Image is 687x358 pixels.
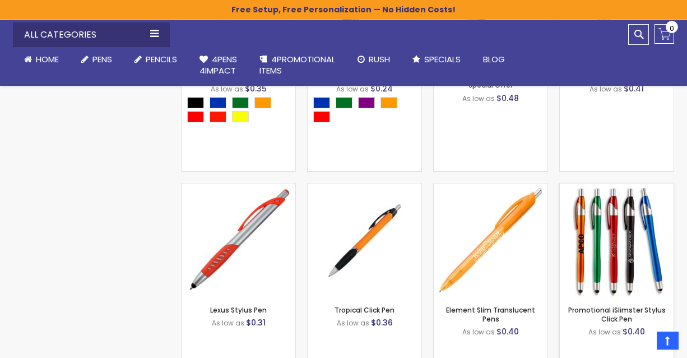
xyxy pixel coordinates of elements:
span: $0.31 [246,317,266,328]
div: Bright Red [210,111,226,122]
span: As low as [212,318,244,328]
a: Lexus Stylus Pen [210,305,267,315]
div: Red [313,111,330,122]
a: 4Pens4impact [188,47,248,84]
div: Yellow [232,111,249,122]
img: Promotional iSlimster Stylus Click Pen [560,183,674,297]
a: Specials [401,47,472,72]
span: As low as [589,84,622,94]
span: Pencils [146,53,177,65]
span: 4Pens 4impact [199,53,237,76]
img: Lexus Stylus Pen-Orange [182,183,295,297]
span: $0.35 [245,83,267,94]
div: Green [232,97,249,108]
span: 0 [670,23,674,34]
div: Orange [254,97,271,108]
span: Specials [424,53,461,65]
span: Home [36,53,59,65]
div: Blue [210,97,226,108]
span: As low as [336,84,369,94]
span: $0.48 [496,93,519,104]
a: Element Slim Translucent Pens-Orange [434,183,547,192]
span: $0.36 [371,317,393,328]
span: Blog [483,53,505,65]
span: As low as [337,318,369,328]
div: Select A Color [187,97,295,125]
div: Orange [380,97,397,108]
span: 4PROMOTIONAL ITEMS [259,53,335,76]
span: Rush [369,53,390,65]
div: Blue [313,97,330,108]
a: Promotional iSlimster Stylus Click Pen [560,183,674,192]
a: Tropical Click Pen [335,305,394,315]
span: $0.41 [624,83,644,94]
img: Tropical Click Pen-Orange [308,183,421,297]
img: Element Slim Translucent Pens-Orange [434,183,547,297]
a: Rush [346,47,401,72]
a: Pencils [123,47,188,72]
a: 0 [654,24,674,44]
a: Home [13,47,70,72]
a: 4PROMOTIONALITEMS [248,47,346,84]
a: Tropical Click Pen-Orange [308,183,421,192]
span: Pens [92,53,112,65]
div: Purple [358,97,375,108]
span: As low as [211,84,243,94]
span: $0.24 [370,83,393,94]
a: Blog [472,47,516,72]
div: Black [187,97,204,108]
div: Green [336,97,352,108]
a: Pens [70,47,123,72]
a: Lexus Stylus Pen-Orange [182,183,295,192]
span: As low as [462,94,495,103]
div: Red [187,111,204,122]
div: All Categories [13,22,170,47]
